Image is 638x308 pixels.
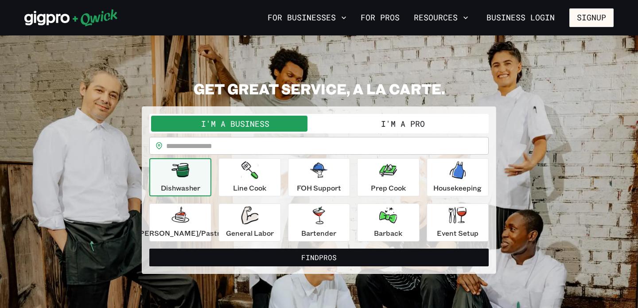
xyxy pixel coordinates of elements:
button: Line Cook [218,158,280,196]
a: For Pros [357,10,403,25]
p: FOH Support [297,183,341,193]
button: [PERSON_NAME]/Pastry [149,203,211,242]
button: For Businesses [264,10,350,25]
h2: GET GREAT SERVICE, A LA CARTE. [142,80,496,97]
button: FOH Support [288,158,350,196]
button: Prep Cook [357,158,419,196]
button: I'm a Pro [319,116,487,132]
a: Business Login [479,8,562,27]
button: Resources [410,10,472,25]
button: Barback [357,203,419,242]
p: Barback [374,228,402,238]
p: Line Cook [233,183,266,193]
p: Prep Cook [371,183,406,193]
button: Housekeeping [427,158,489,196]
p: Dishwasher [161,183,200,193]
button: Signup [569,8,614,27]
button: General Labor [218,203,280,242]
button: FindPros [149,249,489,266]
button: Event Setup [427,203,489,242]
p: [PERSON_NAME]/Pastry [137,228,224,238]
p: General Labor [226,228,274,238]
p: Bartender [301,228,336,238]
button: Bartender [288,203,350,242]
p: Housekeeping [433,183,482,193]
button: I'm a Business [151,116,319,132]
button: Dishwasher [149,158,211,196]
p: Event Setup [437,228,478,238]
